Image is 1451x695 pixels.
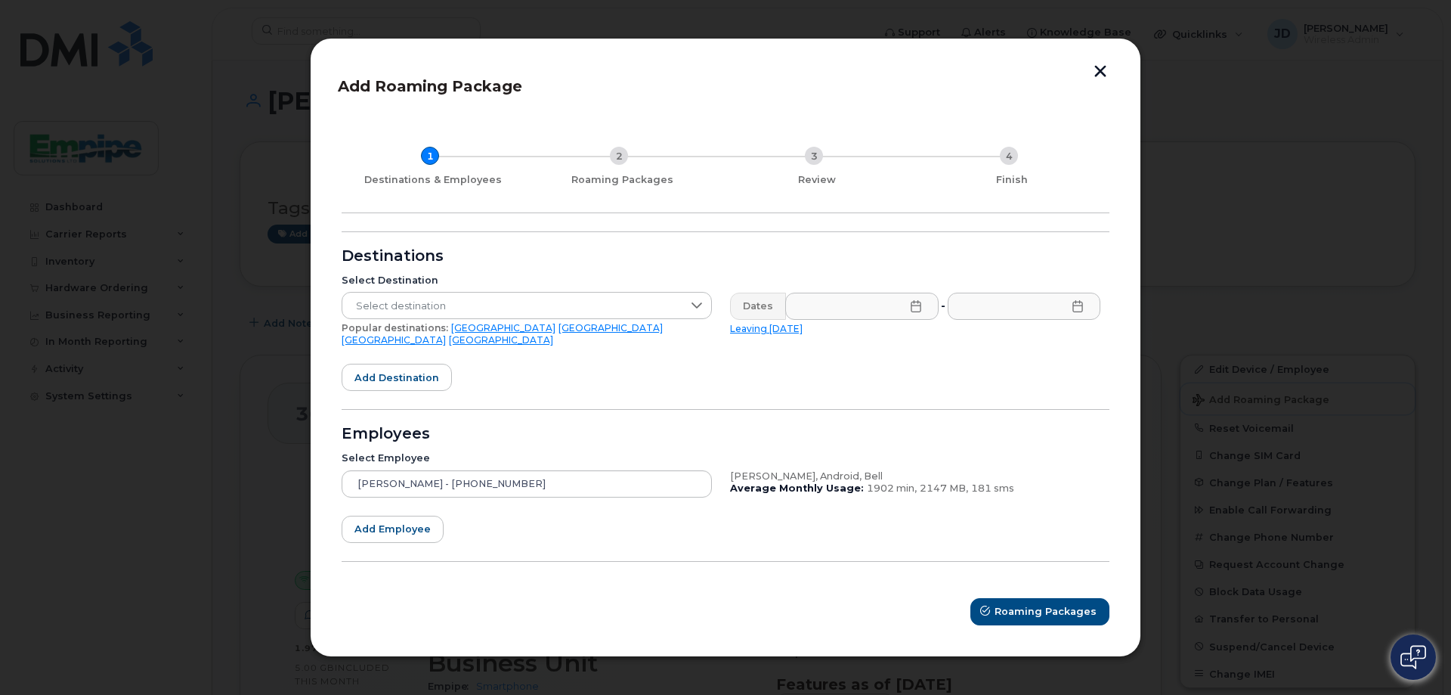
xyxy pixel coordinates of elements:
[531,174,713,186] div: Roaming Packages
[970,598,1109,625] button: Roaming Packages
[730,323,803,334] a: Leaving [DATE]
[338,77,522,95] span: Add Roaming Package
[1400,645,1426,669] img: Open chat
[342,364,452,391] button: Add destination
[971,482,1014,494] span: 181 sms
[558,322,663,334] a: [GEOGRAPHIC_DATA]
[342,250,1109,262] div: Destinations
[785,293,939,320] input: Please fill out this field
[610,147,628,165] div: 2
[867,482,917,494] span: 1902 min,
[805,147,823,165] div: 3
[342,516,444,543] button: Add employee
[354,371,439,385] span: Add destination
[1000,147,1018,165] div: 4
[920,174,1103,186] div: Finish
[451,322,555,334] a: [GEOGRAPHIC_DATA]
[948,293,1101,320] input: Please fill out this field
[995,604,1097,619] span: Roaming Packages
[342,322,448,334] span: Popular destinations:
[449,334,553,346] a: [GEOGRAPHIC_DATA]
[920,482,968,494] span: 2147 MB,
[938,293,948,320] div: -
[342,452,712,464] div: Select Employee
[342,334,446,346] a: [GEOGRAPHIC_DATA]
[730,482,864,494] b: Average Monthly Usage:
[730,470,1100,482] div: [PERSON_NAME], Android, Bell
[342,470,712,498] input: Search device
[342,275,712,287] div: Select Destination
[354,522,431,536] span: Add employee
[342,428,1109,440] div: Employees
[342,293,682,320] span: Select destination
[725,174,908,186] div: Review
